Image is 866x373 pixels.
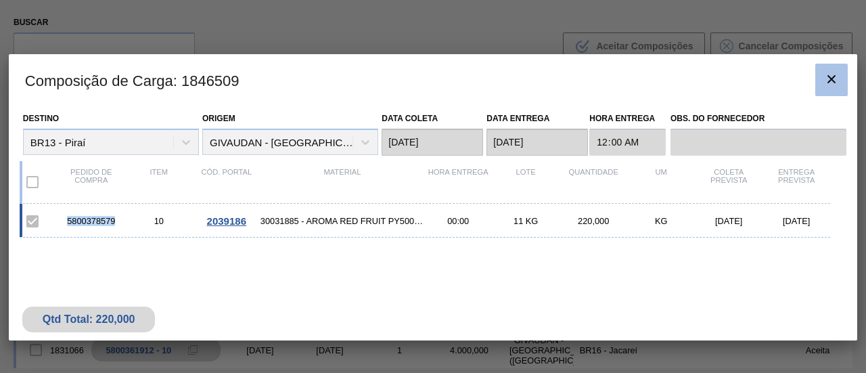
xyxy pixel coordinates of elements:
div: Qtd Total: 220,000 [32,313,145,326]
span: 2039186 [207,215,246,227]
div: 11 KG [492,216,560,226]
div: UM [627,168,695,196]
input: dd/mm/yyyy [382,129,483,156]
h3: Composição de Carga : 1846509 [9,54,857,106]
div: Pedido de compra [58,168,125,196]
div: Material [260,168,424,196]
div: [DATE] [695,216,762,226]
div: Coleta Prevista [695,168,762,196]
div: [DATE] [762,216,830,226]
div: 220,000 [560,216,627,226]
span: 30031885 - AROMA RED FRUIT PY5008820 [260,216,424,226]
input: dd/mm/yyyy [486,129,588,156]
div: KG [627,216,695,226]
div: Quantidade [560,168,627,196]
div: Hora Entrega [424,168,492,196]
label: Obs. do Fornecedor [670,109,846,129]
div: Item [125,168,193,196]
div: 10 [125,216,193,226]
label: Hora Entrega [589,109,666,129]
div: Ir para o Pedido [193,215,260,227]
div: 5800378579 [58,216,125,226]
div: Lote [492,168,560,196]
label: Data coleta [382,114,438,123]
label: Destino [23,114,59,123]
label: Origem [202,114,235,123]
label: Data entrega [486,114,549,123]
div: 00:00 [424,216,492,226]
div: Cód. Portal [193,168,260,196]
div: Entrega Prevista [762,168,830,196]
